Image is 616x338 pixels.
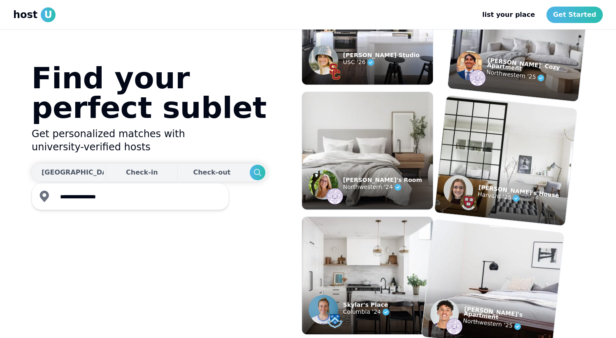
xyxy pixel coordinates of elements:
[343,53,420,57] p: [PERSON_NAME] Studio
[327,313,343,329] img: example listing host
[193,164,234,181] div: Check-out
[309,295,338,324] img: example listing host
[477,189,558,207] p: Harvard '25
[32,127,267,154] h2: Get personalized matches with university-verified hosts
[343,307,391,317] p: Columbia '24
[13,7,56,22] a: hostU
[478,184,559,198] p: [PERSON_NAME]'s House
[343,57,420,67] p: USC '26
[487,57,581,77] p: [PERSON_NAME]' Cozy Apartment
[343,177,422,182] p: [PERSON_NAME]'s Room
[343,302,391,307] p: Skylar's Place
[327,63,343,80] img: example listing host
[429,298,460,330] img: example listing host
[13,8,37,21] span: host
[249,165,265,180] button: Search
[455,49,484,81] img: example listing host
[459,193,477,212] img: example listing host
[546,7,603,23] a: Get Started
[445,317,463,336] img: example listing host
[42,168,200,177] div: [GEOGRAPHIC_DATA], [GEOGRAPHIC_DATA]
[32,63,267,122] h1: Find your perfect sublet
[327,188,343,205] img: example listing host
[41,7,56,22] span: U
[476,7,542,23] a: list your place
[486,67,580,87] p: Northwestern '25
[309,170,338,200] img: example listing host
[302,92,433,209] img: example listing
[343,182,422,192] p: Northwestern '24
[309,45,338,75] img: example listing host
[32,163,104,182] button: [GEOGRAPHIC_DATA], [GEOGRAPHIC_DATA]
[468,69,486,87] img: example listing host
[434,95,576,226] img: example listing
[442,174,474,206] img: example listing host
[302,217,433,334] img: example listing
[126,164,158,181] div: Check-in
[32,163,267,182] div: Dates trigger
[463,306,555,325] p: [PERSON_NAME]'s Apartment
[463,316,554,335] p: Northwestern '25
[476,7,603,23] nav: Main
